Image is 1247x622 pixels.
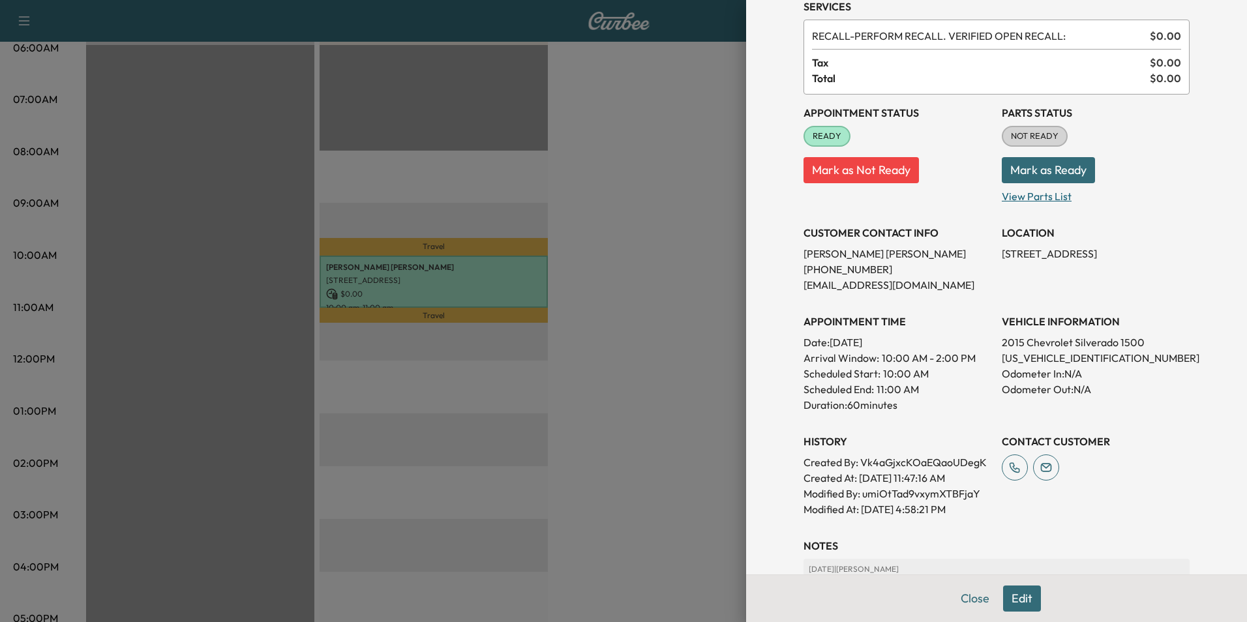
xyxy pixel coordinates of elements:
p: Scheduled Start: [804,366,880,381]
span: $ 0.00 [1150,70,1181,86]
p: Created By : Vk4aGjxcKOaEQaoUDegK [804,454,991,470]
span: 10:00 AM - 2:00 PM [882,350,976,366]
h3: CUSTOMER CONTACT INFO [804,225,991,241]
span: READY [805,130,849,143]
h3: APPOINTMENT TIME [804,314,991,329]
p: [US_VEHICLE_IDENTIFICATION_NUMBER] [1002,350,1190,366]
h3: Appointment Status [804,105,991,121]
p: [PERSON_NAME] [PERSON_NAME] [804,246,991,261]
p: Duration: 60 minutes [804,397,991,413]
h3: CONTACT CUSTOMER [1002,434,1190,449]
p: 2015 Chevrolet Silverado 1500 [1002,334,1190,350]
p: Date: [DATE] [804,334,991,350]
p: Scheduled End: [804,381,874,397]
p: Odometer Out: N/A [1002,381,1190,397]
span: PERFORM RECALL. VERIFIED OPEN RECALL: [812,28,1145,44]
h3: History [804,434,991,449]
p: View Parts List [1002,183,1190,204]
h3: NOTES [804,538,1190,554]
p: Odometer In: N/A [1002,366,1190,381]
p: Modified By : umiOtTad9vxymXTBFjaY [804,486,991,501]
p: [PHONE_NUMBER] [804,261,991,277]
h3: VEHICLE INFORMATION [1002,314,1190,329]
p: Created At : [DATE] 11:47:16 AM [804,470,991,486]
span: Total [812,70,1150,86]
button: Edit [1003,585,1041,612]
button: Close [952,585,998,612]
button: Mark as Not Ready [804,157,919,183]
p: [EMAIL_ADDRESS][DOMAIN_NAME] [804,277,991,293]
p: [STREET_ADDRESS] [1002,246,1190,261]
span: Tax [812,55,1150,70]
p: 10:00 AM [883,366,929,381]
h3: Parts Status [1002,105,1190,121]
span: $ 0.00 [1150,55,1181,70]
p: Arrival Window: [804,350,991,366]
p: 11:00 AM [877,381,919,397]
span: NOT READY [1003,130,1066,143]
p: Modified At : [DATE] 4:58:21 PM [804,501,991,517]
h3: LOCATION [1002,225,1190,241]
p: [DATE] | [PERSON_NAME] [809,564,1184,574]
button: Mark as Ready [1002,157,1095,183]
span: $ 0.00 [1150,28,1181,44]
